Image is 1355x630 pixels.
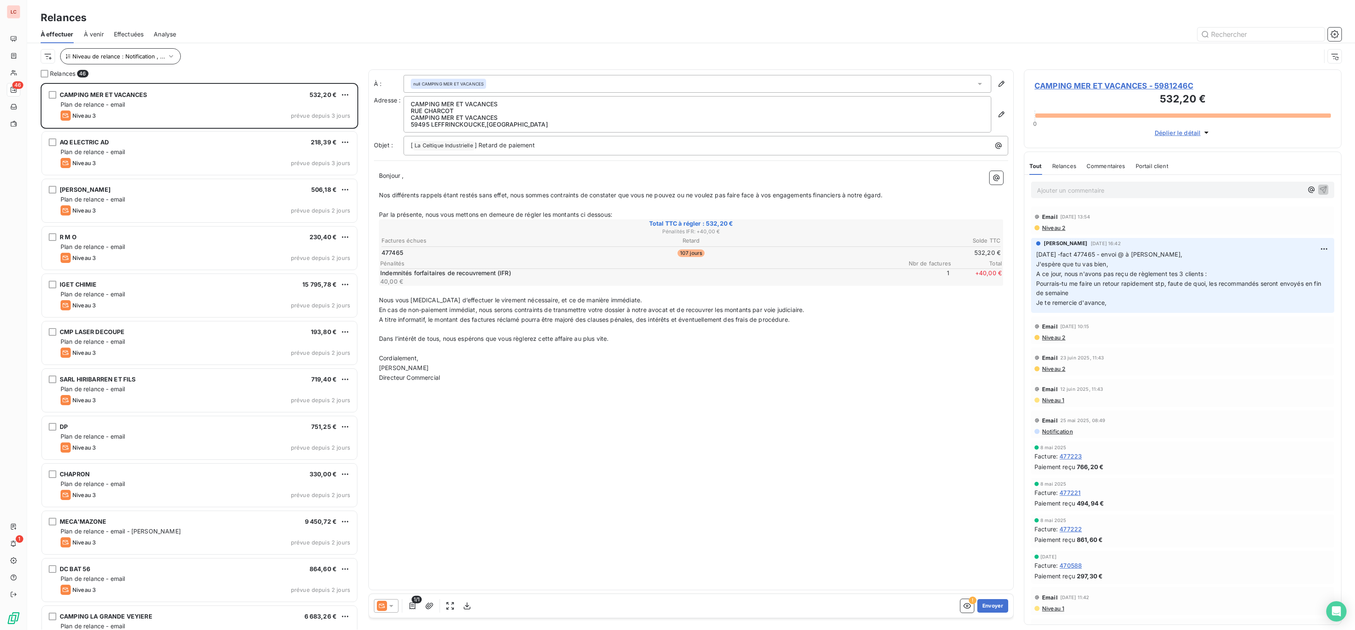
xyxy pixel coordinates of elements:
span: Plan de relance - email [61,243,125,250]
span: Niveau 2 [1041,334,1065,341]
span: 107 jours [677,249,705,257]
span: 477465 [382,249,403,257]
span: À effectuer [41,30,74,39]
span: Plan de relance - email [61,101,125,108]
span: 719,40 € [311,376,337,383]
span: prévue depuis 2 jours [291,539,350,546]
span: 297,30 € [1077,572,1103,580]
span: Email [1042,386,1058,392]
span: Plan de relance - email [61,480,125,487]
span: prévue depuis 3 jours [291,160,350,166]
span: 1 [899,269,949,286]
span: Niveau 3 [72,397,96,403]
th: Solde TTC [795,236,1001,245]
img: Logo LeanPay [7,611,20,625]
span: Niveau 1 [1041,397,1064,403]
span: prévue depuis 2 jours [291,349,350,356]
span: Cordialement, [379,354,418,362]
span: 230,40 € [310,233,337,240]
button: Déplier le détail [1152,128,1214,138]
input: Rechercher [1197,28,1325,41]
th: Factures échues [381,236,587,245]
span: Niveau 3 [72,586,96,593]
span: 8 mai 2025 [1040,481,1067,486]
p: CAMPING MER ET VACANCES [411,114,984,121]
span: Nous vous [MEDICAL_DATA] d’effectuer le virement nécessaire, et ce de manière immédiate. [379,296,642,304]
span: Nos différents rappels étant restés sans effet, nous sommes contraints de constater que vous ne p... [379,191,882,199]
span: Total [951,260,1002,267]
span: Adresse : [374,97,401,104]
span: Niveau 3 [72,160,96,166]
span: 9 450,72 € [305,518,337,525]
span: Total TTC à régler : 532,20 € [380,219,1002,228]
span: MECA'MAZONE [60,518,107,525]
span: 861,60 € [1077,535,1103,544]
span: + 40,00 € [951,269,1002,286]
span: prévue depuis 2 jours [291,207,350,214]
span: Niveau 1 [1041,605,1064,612]
span: [PERSON_NAME] [60,186,111,193]
span: DC BAT 56 [60,565,90,572]
span: À venir [84,30,104,39]
h3: Relances [41,10,86,25]
label: À : [374,80,404,88]
span: [DATE] 11:42 [1060,595,1090,600]
h3: 532,20 € [1034,91,1331,108]
span: Plan de relance - email - [PERSON_NAME] [61,528,181,535]
span: 864,60 € [310,565,337,572]
span: 532,20 € [310,91,337,98]
span: [DATE] 13:54 [1060,214,1090,219]
span: Paiement reçu [1034,572,1075,580]
span: Plan de relance - email [61,622,125,630]
span: [DATE] [1040,554,1056,559]
span: Nbr de factures [900,260,951,267]
span: 506,18 € [311,186,337,193]
span: [PERSON_NAME] [1044,240,1087,247]
span: Niveau de relance : Notification , ... [72,53,165,60]
span: Plan de relance - email [61,338,125,345]
span: 330,00 € [310,470,337,478]
span: 494,94 € [1077,499,1104,508]
span: prévue depuis 2 jours [291,397,350,403]
span: 1 [16,535,23,543]
span: 0 [1033,120,1037,127]
span: Plan de relance - email [61,575,125,582]
button: Envoyer [977,599,1008,613]
span: Plan de relance - email [61,385,125,392]
span: R M O [60,233,77,240]
span: prévue depuis 2 jours [291,302,350,309]
span: 8 mai 2025 [1040,518,1067,523]
div: LC [7,5,20,19]
span: 470588 [1059,561,1082,570]
span: Effectuées [114,30,144,39]
span: Tout [1029,163,1042,169]
span: Analyse [154,30,176,39]
span: [PERSON_NAME] [379,364,429,371]
span: Email [1042,417,1058,424]
span: Objet : [374,141,393,149]
span: Paiement reçu [1034,462,1075,471]
span: Email [1042,323,1058,330]
span: Niveau 3 [72,539,96,546]
span: Email [1042,213,1058,220]
span: Pourrais-tu me faire un retour rapidement stp, faute de quoi, les recommandés seront envoyés en f... [1036,280,1323,297]
span: 25 mai 2025, 08:49 [1060,418,1106,423]
span: 6 683,26 € [304,613,337,620]
span: Paiement reçu [1034,499,1075,508]
span: A titre informatif, le montant des factures réclamé pourra être majoré des clauses pénales, des i... [379,316,790,323]
span: Niveau 2 [1041,365,1065,372]
span: prévue depuis 3 jours [291,112,350,119]
span: Facture : [1034,561,1058,570]
span: Niveau 3 [72,112,96,119]
span: Plan de relance - email [61,433,125,440]
div: Open Intercom Messenger [1326,601,1347,622]
span: Niveau 2 [1041,224,1065,231]
span: 218,39 € [311,138,337,146]
span: Paiement reçu [1034,535,1075,544]
span: 46 [77,70,88,77]
span: CAMPING MER ET VACANCES [60,91,147,98]
span: prévue depuis 2 jours [291,492,350,498]
span: Email [1042,594,1058,601]
span: La Celtique Industrielle [413,141,474,151]
span: 477222 [1059,525,1082,533]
